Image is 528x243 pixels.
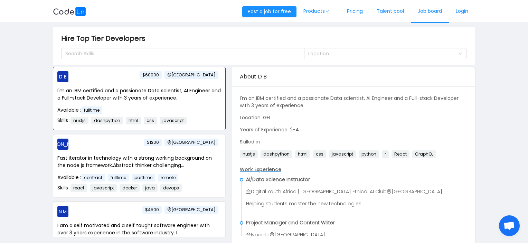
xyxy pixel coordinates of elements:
[91,117,123,124] span: dashpython
[261,150,292,158] span: dashpython
[164,139,218,146] span: [GEOGRAPHIC_DATA]
[329,150,356,158] span: javascript
[167,140,171,144] i: icon: environment
[59,71,67,82] span: D B
[167,73,171,77] i: icon: environment
[242,6,296,17] button: Post a job for free
[144,139,162,146] span: $1200
[126,117,141,124] span: html
[53,7,86,16] img: logobg.f302741d.svg
[70,184,87,192] span: react
[90,184,117,192] span: javascript
[240,150,258,158] span: nuxtjs
[246,231,325,238] span: Ivocate [GEOGRAPHIC_DATA]
[44,139,82,150] span: [PERSON_NAME]
[164,206,218,214] span: [GEOGRAPHIC_DATA]
[242,8,296,15] a: Post a job for free
[246,176,466,183] p: AI/Data Science Instructor
[57,155,221,169] p: Fast iterator in technology with a strong working background on the node js framework.Abstract th...
[108,174,129,181] span: fulltime
[392,150,409,158] span: React
[308,50,455,57] div: Location
[412,150,436,158] span: GraphQL
[325,10,329,13] i: icon: down
[246,232,251,237] i: icon: bank
[164,71,218,79] span: [GEOGRAPHIC_DATA]
[57,222,221,236] p: I am a self motivated and a self taught software engineer with over 3 years experience in the sof...
[132,174,155,181] span: parttime
[387,189,392,194] i: icon: environment
[140,71,162,79] span: $60000
[61,33,150,44] span: Hire Top Tier Developers
[246,189,251,194] i: icon: bank
[240,67,466,86] div: About D B
[81,174,105,181] span: contract
[144,117,157,124] span: css
[142,206,162,214] span: $4500
[167,207,171,212] i: icon: environment
[142,184,158,192] span: java
[458,52,462,56] i: icon: down
[359,150,379,158] span: python
[57,87,221,102] p: I'm an IBM certified and a passionate Data scientist, AI Engineer and a Full-stack Developer with...
[240,138,466,146] p: Skilled in
[313,150,326,158] span: css
[246,200,466,207] p: Helping students master the new technologies
[246,219,466,226] p: Project Manager and Content Writer
[240,114,466,121] p: Location: GH
[240,166,466,173] p: Work Experience
[160,184,182,192] span: devops
[270,232,274,237] i: icon: environment
[240,95,466,109] p: I'm an IBM certified and a passionate Data scientist, AI Engineer and a Full-stack Developer with...
[295,150,310,158] span: html
[81,106,102,114] span: fulltime
[120,184,140,192] span: docker
[57,106,105,113] span: Available :
[499,215,520,236] div: Open chat
[240,126,466,133] p: Years of Experience: 2-4
[59,206,67,217] span: N M
[70,117,88,124] span: nuxtjs
[65,50,294,57] div: Search Skills
[160,117,187,124] span: javascript
[382,150,389,158] span: r
[158,174,178,181] span: remote
[246,188,442,195] span: Digital Youth Africa | [GEOGRAPHIC_DATA] Ethical AI Club [GEOGRAPHIC_DATA]
[57,174,181,181] span: Available :
[57,184,185,191] span: Skills :
[57,117,189,124] span: Skills :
